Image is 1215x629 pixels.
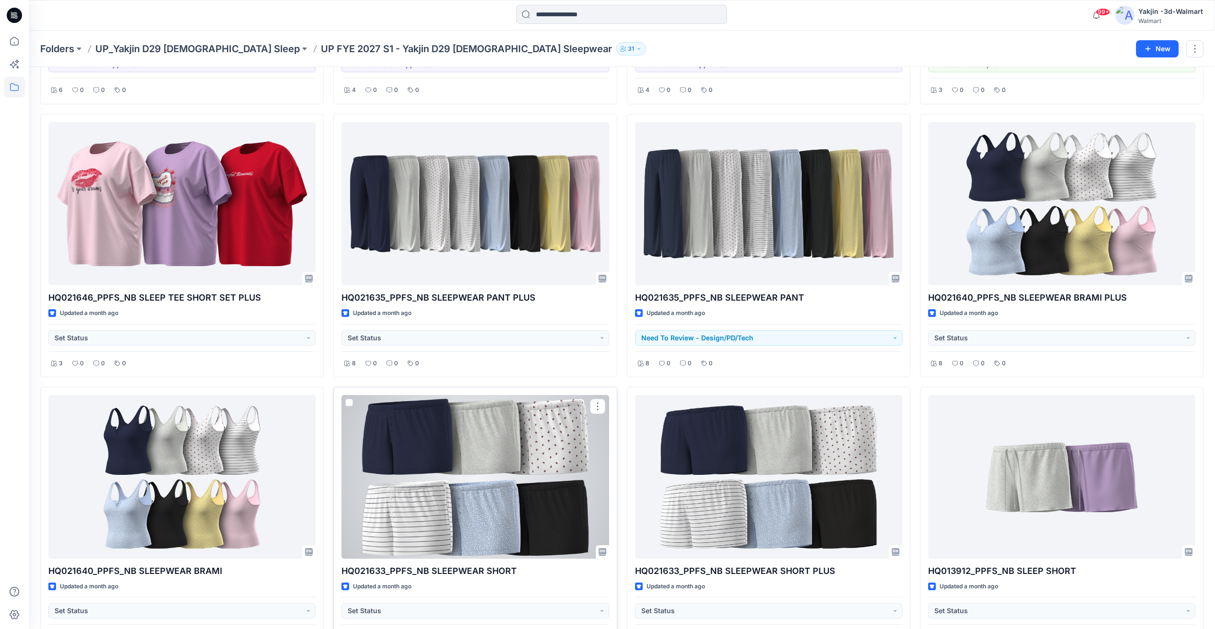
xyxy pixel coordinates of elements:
p: HQ021635_PPFS_NB SLEEPWEAR PANT [635,291,902,304]
div: Yakjin -3d-Walmart [1138,6,1203,17]
img: avatar [1115,6,1135,25]
p: Updated a month ago [353,308,411,318]
p: 6 [59,85,63,95]
p: UP FYE 2027 S1 - Yakjin D29 [DEMOGRAPHIC_DATA] Sleepwear [321,42,612,56]
p: 0 [981,359,985,369]
p: 0 [960,85,964,95]
p: Updated a month ago [353,582,411,592]
p: 3 [939,85,942,95]
p: Updated a month ago [940,308,998,318]
p: HQ021640_PPFS_NB SLEEPWEAR BRAMI PLUS [928,291,1195,304]
p: 0 [688,85,692,95]
p: 8 [352,359,356,369]
p: HQ021640_PPFS_NB SLEEPWEAR BRAMI [48,564,316,578]
p: 0 [667,359,670,369]
p: 0 [688,359,692,369]
a: HQ013912_PPFS_NB SLEEP SHORT [928,395,1195,558]
p: Updated a month ago [647,582,705,592]
a: HQ021635_PPFS_NB SLEEPWEAR PANT PLUS [341,122,609,285]
p: Updated a month ago [647,308,705,318]
p: 8 [939,359,942,369]
p: HQ021633_PPFS_NB SLEEPWEAR SHORT [341,564,609,578]
p: 8 [646,359,649,369]
p: 0 [709,85,713,95]
a: HQ021633_PPFS_NB SLEEPWEAR SHORT PLUS [635,395,902,558]
p: HQ021635_PPFS_NB SLEEPWEAR PANT PLUS [341,291,609,304]
p: 31 [628,44,634,54]
p: 0 [415,359,419,369]
a: HQ021633_PPFS_NB SLEEPWEAR SHORT [341,395,609,558]
p: 0 [373,359,377,369]
p: 0 [101,85,105,95]
p: 0 [1002,359,1006,369]
p: 4 [646,85,649,95]
p: HQ013912_PPFS_NB SLEEP SHORT [928,564,1195,578]
p: 0 [101,359,105,369]
p: 0 [80,359,84,369]
p: 0 [373,85,377,95]
p: Updated a month ago [940,582,998,592]
a: HQ021640_PPFS_NB SLEEPWEAR BRAMI [48,395,316,558]
button: 31 [616,42,646,56]
a: Folders [40,42,74,56]
a: UP_Yakjin D29 [DEMOGRAPHIC_DATA] Sleep [95,42,300,56]
p: 0 [1002,85,1006,95]
p: 0 [122,359,126,369]
p: HQ021646_PPFS_NB SLEEP TEE SHORT SET PLUS [48,291,316,304]
p: 0 [981,85,985,95]
p: Updated a month ago [60,582,118,592]
p: 0 [960,359,964,369]
p: Updated a month ago [60,308,118,318]
p: 4 [352,85,356,95]
span: 99+ [1096,8,1110,16]
p: HQ021633_PPFS_NB SLEEPWEAR SHORT PLUS [635,564,902,578]
p: 0 [394,85,398,95]
p: 0 [394,359,398,369]
a: HQ021646_PPFS_NB SLEEP TEE SHORT SET PLUS [48,122,316,285]
p: 0 [709,359,713,369]
p: 0 [415,85,419,95]
button: New [1136,40,1179,57]
p: 0 [667,85,670,95]
a: HQ021640_PPFS_NB SLEEPWEAR BRAMI PLUS [928,122,1195,285]
p: 0 [122,85,126,95]
div: Walmart [1138,17,1203,24]
a: HQ021635_PPFS_NB SLEEPWEAR PANT [635,122,902,285]
p: 0 [80,85,84,95]
p: 3 [59,359,63,369]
